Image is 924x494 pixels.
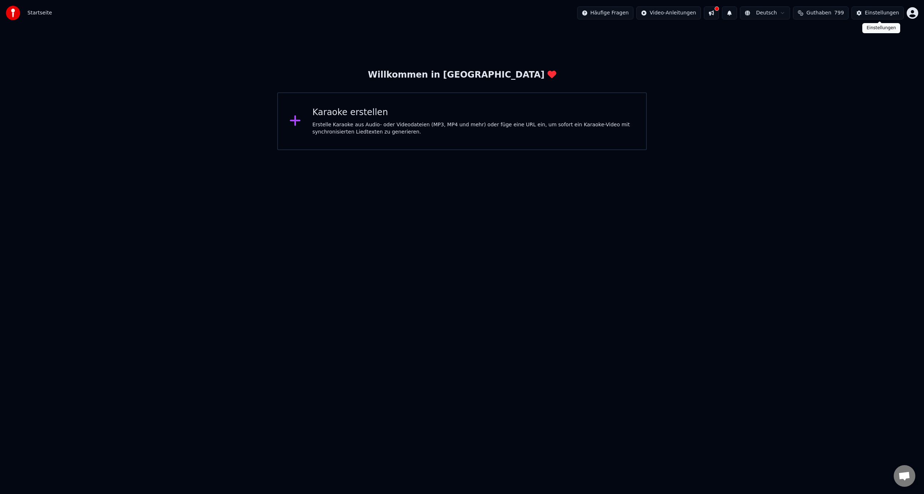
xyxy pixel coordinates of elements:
[862,23,900,33] div: Einstellungen
[806,9,831,17] span: Guthaben
[313,107,635,118] div: Karaoke erstellen
[851,6,904,19] button: Einstellungen
[834,9,844,17] span: 799
[313,121,635,136] div: Erstelle Karaoke aus Audio- oder Videodateien (MP3, MP4 und mehr) oder füge eine URL ein, um sofo...
[793,6,849,19] button: Guthaben799
[27,9,52,17] span: Startseite
[865,9,899,17] div: Einstellungen
[6,6,20,20] img: youka
[577,6,634,19] button: Häufige Fragen
[894,465,915,487] a: Chat öffnen
[368,69,556,81] div: Willkommen in [GEOGRAPHIC_DATA]
[27,9,52,17] nav: breadcrumb
[636,6,701,19] button: Video-Anleitungen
